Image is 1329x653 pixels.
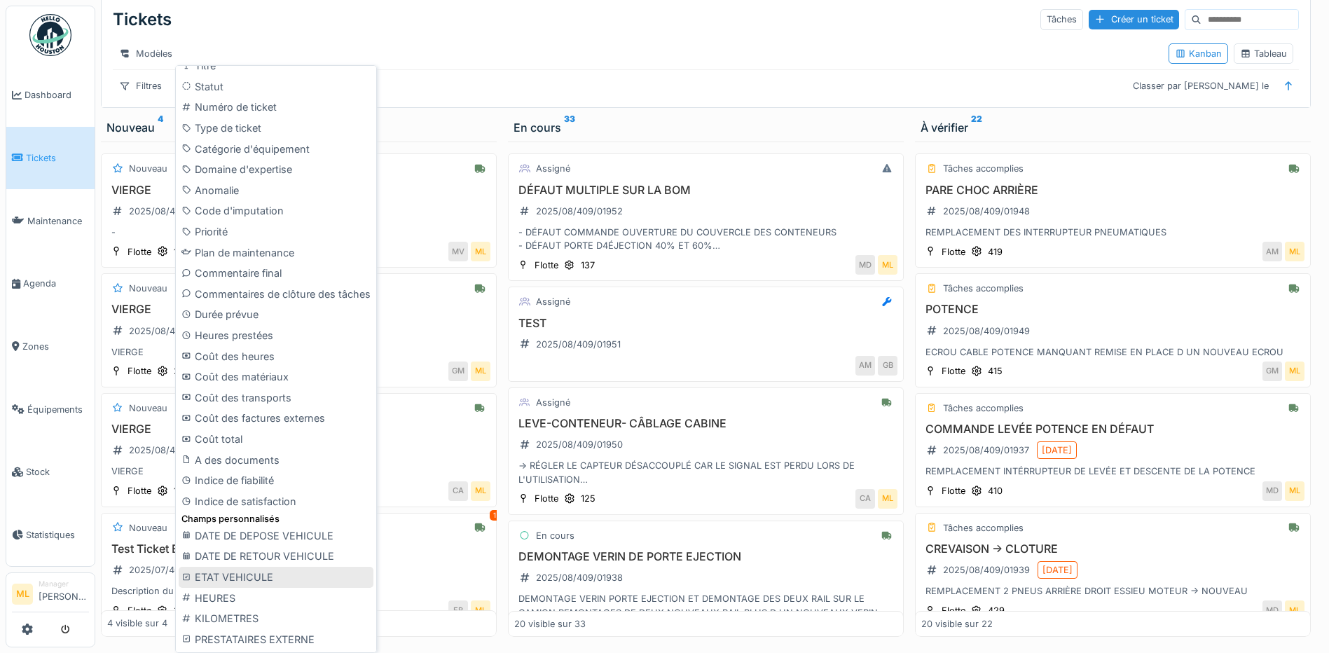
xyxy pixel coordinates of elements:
h3: DÉFAUT MULTIPLE SUR LA BOM [514,184,897,197]
div: Flotte [128,604,151,617]
div: Anomalie [179,180,373,201]
div: VIERGE [107,465,490,478]
h3: CREVAISON -> CLOTURE [921,542,1304,556]
h3: POTENCE [921,303,1304,316]
div: Indice de satisfaction [179,491,373,512]
div: Tâches accomplies [943,162,1024,175]
div: GM [448,362,468,381]
div: Flotte [942,604,965,617]
li: ML [12,584,33,605]
div: ML [1285,362,1304,381]
div: 2025/08/409/01948 [943,205,1030,218]
div: 4 visible sur 4 [107,617,167,631]
div: Nouveau [129,521,167,535]
div: ML [878,489,897,509]
div: Modèles [113,43,179,64]
div: 2025/07/409/01423 [129,563,215,577]
h3: VIERGE [107,422,490,436]
div: DEMONTAGE VERIN PORTE EJECTION ET DEMONTAGE DES DEUX RAIL SUR LE CAMION REMONTAGES DE DEUX NOUVEA... [514,592,897,619]
div: Nouveau [129,162,167,175]
div: CA [855,489,875,509]
div: Assigné [536,396,570,409]
div: -> RÉGLER LE CAPTEUR DÉSACCOUPLÉ CAR LE SIGNAL EST PERDU LORS DE L'UTILISATION -> RÉPARATION CÂBL... [514,459,897,486]
div: Coût des transports [179,387,373,408]
div: 2025/08/409/01951 [536,338,621,351]
div: AM [1262,242,1282,261]
div: 2025/08/409/01950 [536,438,623,451]
div: Flotte [942,484,965,497]
div: ML [471,600,490,620]
div: Coût des heures [179,346,373,367]
div: Indice de fiabilité [179,470,373,491]
li: [PERSON_NAME] [39,579,89,609]
div: ETAT VEHICULE [179,567,373,588]
div: [DATE] [1042,563,1073,577]
div: REMPLACEMENT DES INTERRUPTEUR PNEUMATIQUES [921,226,1304,239]
div: A des documents [179,450,373,471]
div: 2025/08/409/01831 [129,205,214,218]
div: [DATE] [1042,444,1072,457]
div: Commentaire final [179,263,373,284]
div: Champs personnalisés [179,512,373,525]
div: Flotte [942,245,965,259]
div: 410 [988,484,1003,497]
div: 2025/08/409/01949 [943,324,1030,338]
div: MD [1262,600,1282,620]
div: À vérifier [921,119,1305,136]
div: MD [855,255,875,275]
div: Nouveau [129,401,167,415]
div: ECROU CABLE POTENCE MANQUANT REMISE EN PLACE D UN NOUVEAU ECROU [921,345,1304,359]
sup: 22 [971,119,982,136]
h3: DEMONTAGE VERIN DE PORTE EJECTION [514,550,897,563]
div: Tickets [113,1,172,38]
div: ML [1285,481,1304,501]
div: ML [1285,242,1304,261]
div: Domaine d'expertise [179,159,373,180]
div: KILOMETRES [179,608,373,629]
div: Tâches accomplies [943,401,1024,415]
div: Assigné [536,162,570,175]
div: CA [448,481,468,501]
div: Plan de maintenance [179,242,373,263]
h3: Test Ticket EmB [107,542,490,556]
div: 125 [581,492,595,505]
div: AM [855,356,875,376]
span: Zones [22,340,89,353]
div: 137 [581,259,595,272]
div: Assigné [536,295,570,308]
div: ML [471,481,490,501]
div: - DÉFAUT COMMANDE OUVERTURE DU COUVERCLE DES CONTENEURS - DÉFAUT PORTE D4ÉJECTION 40% ET 60% - RÉ... [514,226,897,252]
span: Maintenance [27,214,89,228]
div: Numéro de ticket [179,97,373,118]
div: 2025/08/409/01937 [943,444,1029,457]
div: Flotte [128,484,151,497]
h3: VIERGE [107,184,490,197]
div: 419 [988,245,1003,259]
div: DATE DE RETOUR VEHICULE [179,546,373,567]
div: Heures prestées [179,325,373,346]
div: MD [1262,481,1282,501]
div: Flotte [535,259,558,272]
div: ML [471,362,490,381]
div: 14 [174,245,183,259]
div: 2025/08/409/01939 [943,563,1030,577]
div: Description du ticket [107,584,490,598]
div: 2025/08/409/01833 [129,324,216,338]
div: Kanban [1175,47,1222,60]
div: Durée prévue [179,304,373,325]
div: ML [1285,600,1304,620]
h3: VIERGE [107,303,490,316]
span: Agenda [23,277,89,290]
div: En cours [514,119,898,136]
div: Catégorie d'équipement [179,139,373,160]
div: REMPLACEMENT INTÉRRUPTEUR DE LEVÉE ET DESCENTE DE LA POTENCE [921,465,1304,478]
div: Flotte [942,364,965,378]
div: Titre [179,55,373,76]
div: GB [878,356,897,376]
h3: LEVE-CONTENEUR- CÂBLAGE CABINE [514,417,897,430]
div: Coût des factures externes [179,408,373,429]
div: Coût des matériaux [179,366,373,387]
div: - [107,226,490,239]
img: Badge_color-CXgf-gQk.svg [29,14,71,56]
div: 121 [174,484,186,497]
